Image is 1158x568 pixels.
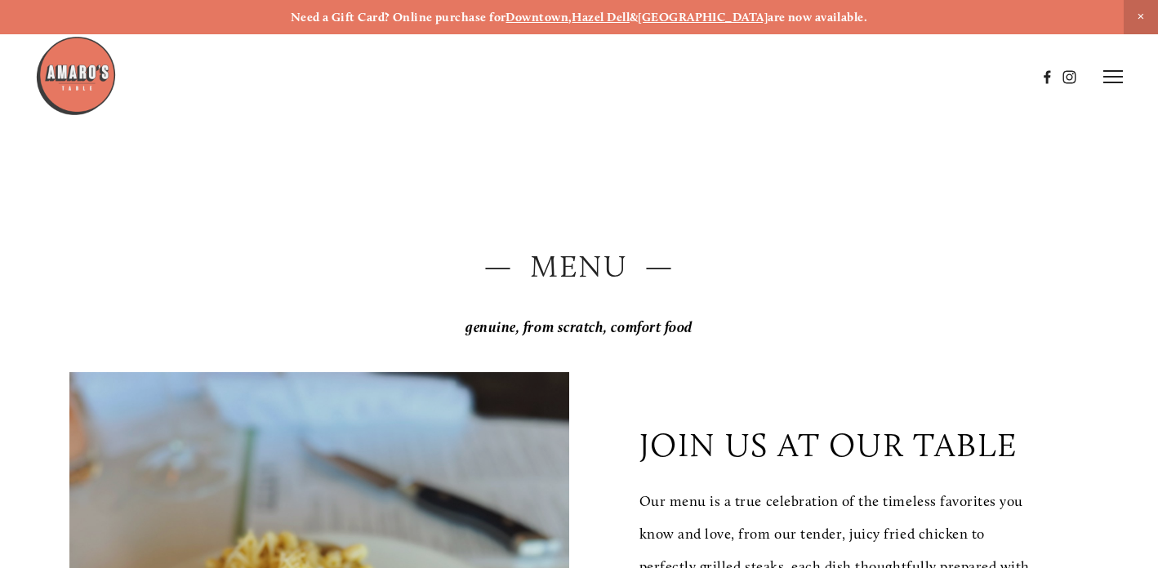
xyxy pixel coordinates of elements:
a: [GEOGRAPHIC_DATA] [638,10,768,24]
a: Hazel Dell [572,10,630,24]
img: Amaro's Table [35,35,117,117]
p: join us at our table [639,425,1018,464]
strong: & [630,10,638,24]
a: Downtown [506,10,568,24]
strong: are now available. [768,10,867,24]
strong: Need a Gift Card? Online purchase for [291,10,506,24]
em: genuine, from scratch, comfort food [465,318,693,336]
h2: — Menu — [69,245,1089,288]
strong: , [568,10,572,24]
